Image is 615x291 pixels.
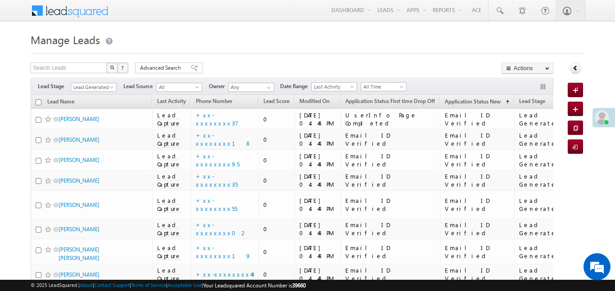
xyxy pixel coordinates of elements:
a: Application Status First time Drop Off [341,96,439,108]
div: Email ID Verified [445,221,510,237]
a: Contact Support [94,282,130,288]
div: 0 [263,115,290,123]
span: Lead Stage [519,98,545,104]
span: Application Status New [445,98,501,105]
div: Email ID Verified [445,152,510,168]
a: All [156,83,202,92]
a: [PERSON_NAME] [59,116,99,122]
a: [PERSON_NAME] [59,136,99,143]
a: Lead Name [43,97,79,108]
a: [PERSON_NAME] [59,271,99,278]
span: Your Leadsquared Account Number is [203,282,306,289]
a: [PERSON_NAME] [59,177,99,184]
div: [DATE] 04:44 PM [299,111,336,127]
div: Email ID Verified [345,197,436,213]
div: 0 [263,156,290,164]
div: UserInfo Page Completed [345,111,436,127]
a: [PERSON_NAME] [PERSON_NAME] [59,246,99,261]
div: Email ID Verified [345,152,436,168]
span: Lead Capture [157,244,181,260]
a: [PERSON_NAME] [59,201,99,208]
span: Last Activity [312,83,354,91]
div: Lead Generated [519,111,564,127]
div: 0 [263,270,290,278]
div: [DATE] 04:44 PM [299,221,336,237]
span: Owner [209,82,228,90]
span: Date Range [280,82,311,90]
span: Lead Stage [38,82,71,90]
a: +xx-xxxxxxxx37 [196,111,239,127]
a: Acceptable Use [167,282,202,288]
span: Lead Capture [157,152,181,168]
span: Lead Capture [157,266,181,282]
div: Lead Generated [519,197,564,213]
div: 0 [263,135,290,143]
span: All [157,83,199,91]
div: [DATE] 04:44 PM [299,244,336,260]
div: Lead Generated [519,131,564,148]
div: Lead Generated [519,244,564,260]
span: Modified On [299,98,330,104]
a: Modified On [295,96,334,108]
div: 0 [263,248,290,256]
span: Lead Capture [157,197,181,213]
span: Phone Number [196,98,232,104]
div: 0 [263,225,290,233]
div: Lead Generated [519,266,564,282]
div: [DATE] 04:44 PM [299,152,336,168]
a: +xx-xxxxxxxx02 [196,221,248,237]
span: (sorted ascending) [502,98,509,106]
div: [DATE] 04:44 PM [299,131,336,148]
span: 39660 [292,282,306,289]
span: Lead Capture [157,172,181,188]
button: ? [118,63,128,73]
div: [DATE] 04:44 PM [299,197,336,213]
div: [DATE] 04:44 PM [299,266,336,282]
span: Application Status First time Drop Off [345,98,435,104]
span: Lead Source [123,82,156,90]
div: Email ID Verified [345,266,436,282]
button: Actions [502,63,553,74]
img: Search [110,65,114,70]
span: ? [121,64,125,72]
span: Manage Leads [31,32,100,47]
span: Lead Capture [157,111,181,127]
div: 0 [263,201,290,209]
a: +xx-xxxxxxxx44 [196,270,252,278]
span: Lead Score [263,98,289,104]
a: Lead Stage [515,96,550,108]
div: Email ID Verified [345,131,436,148]
div: Email ID Verified [445,131,510,148]
div: 0 [263,176,290,184]
a: Lead Generated [71,83,117,92]
a: [PERSON_NAME] [59,226,99,233]
div: [DATE] 04:44 PM [299,172,336,188]
input: Type to Search [228,83,274,92]
a: +xx-xxxxxxxx95 [196,152,240,168]
div: Email ID Verified [345,172,436,188]
span: Lead Capture [157,131,181,148]
a: All Time [361,82,407,91]
span: All Time [361,83,404,91]
span: Lead Generated [71,83,114,91]
a: +xx-xxxxxxxx55 [196,197,237,212]
div: Email ID Verified [345,244,436,260]
a: Application Status New (sorted ascending) [440,96,514,108]
div: Lead Generated [519,152,564,168]
a: Last Activity [311,82,357,91]
a: Lead Score [259,96,294,108]
input: Check all records [36,99,41,105]
span: Lead Capture [157,221,181,237]
a: About [80,282,93,288]
a: +xx-xxxxxxxx35 [196,172,238,188]
div: Email ID Verified [445,111,510,127]
span: Advanced Search [140,64,184,72]
a: +xx-xxxxxxxx19 [196,244,251,260]
a: Last Activity [153,96,190,108]
div: Email ID Verified [445,172,510,188]
div: Email ID Verified [445,266,510,282]
span: © 2025 LeadSquared | | | | | [31,281,306,290]
a: Terms of Service [131,282,166,288]
a: [PERSON_NAME] [59,157,99,163]
div: Lead Generated [519,221,564,237]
